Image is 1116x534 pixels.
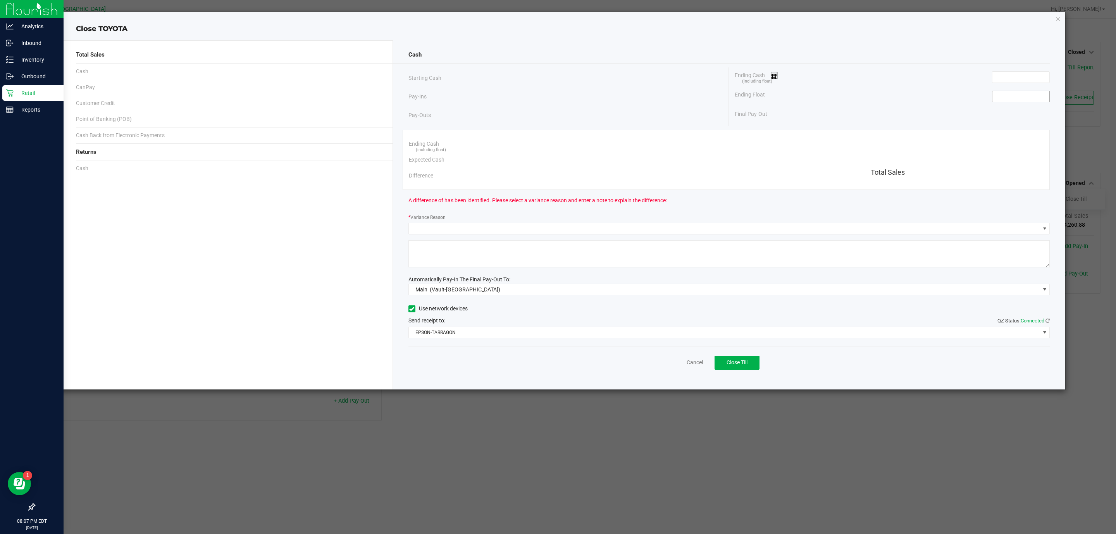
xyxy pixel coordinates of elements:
[408,276,510,283] span: Automatically Pay-In The Final Pay-Out To:
[6,72,14,80] inline-svg: Outbound
[415,286,427,293] span: Main
[735,110,767,118] span: Final Pay-Out
[76,115,132,123] span: Point of Banking (POB)
[76,83,95,91] span: CanPay
[687,358,703,367] a: Cancel
[430,286,500,293] span: (Vault-[GEOGRAPHIC_DATA])
[408,305,468,313] label: Use network devices
[409,140,439,148] span: Ending Cash
[14,105,60,114] p: Reports
[8,472,31,495] iframe: Resource center
[715,356,759,370] button: Close Till
[735,91,765,102] span: Ending Float
[6,89,14,97] inline-svg: Retail
[76,67,88,76] span: Cash
[76,131,165,140] span: Cash Back from Electronic Payments
[408,317,445,324] span: Send receipt to:
[14,38,60,48] p: Inbound
[408,111,431,119] span: Pay-Outs
[3,525,60,531] p: [DATE]
[76,144,377,160] div: Returns
[76,50,105,59] span: Total Sales
[23,471,32,480] iframe: Resource center unread badge
[3,518,60,525] p: 08:07 PM EDT
[416,147,446,153] span: (including float)
[76,99,115,107] span: Customer Credit
[408,214,446,221] label: Variance Reason
[997,318,1050,324] span: QZ Status:
[727,359,747,365] span: Close Till
[408,50,422,59] span: Cash
[57,24,1066,34] div: Close TOYOTA
[6,22,14,30] inline-svg: Analytics
[1021,318,1044,324] span: Connected
[408,196,667,205] span: A difference of has been identified. Please select a variance reason and enter a note to explain ...
[14,72,60,81] p: Outbound
[6,106,14,114] inline-svg: Reports
[871,168,905,176] span: Total Sales
[408,93,427,101] span: Pay-Ins
[409,327,1040,338] span: EPSON-TARRAGON
[14,22,60,31] p: Analytics
[6,39,14,47] inline-svg: Inbound
[742,78,772,85] span: (including float)
[14,55,60,64] p: Inventory
[6,56,14,64] inline-svg: Inventory
[76,164,88,172] span: Cash
[735,71,778,83] span: Ending Cash
[409,156,444,164] span: Expected Cash
[14,88,60,98] p: Retail
[408,74,441,82] span: Starting Cash
[409,172,433,180] span: Difference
